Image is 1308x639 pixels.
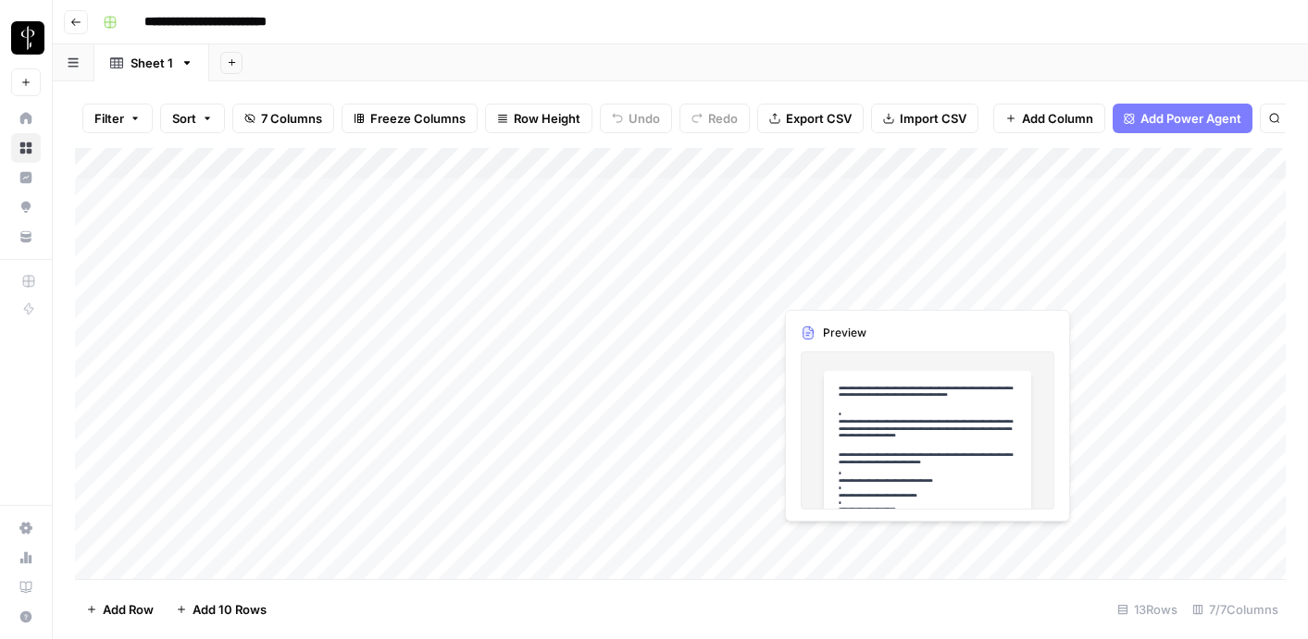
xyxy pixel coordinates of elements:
div: Sheet 1 [131,54,173,72]
a: Browse [11,133,41,163]
a: Sheet 1 [94,44,209,81]
button: Add Column [993,104,1105,133]
a: Your Data [11,222,41,252]
button: Add Row [75,595,165,624]
span: Filter [94,109,124,128]
button: Undo [600,104,672,133]
div: 7/7 Columns [1185,595,1286,624]
button: Workspace: LP Production Workloads [11,15,41,61]
button: Help + Support [11,602,41,632]
button: Import CSV [871,104,978,133]
button: Add 10 Rows [165,595,278,624]
a: Settings [11,513,41,543]
span: Add 10 Rows [193,600,267,619]
a: Usage [11,543,41,572]
span: Sort [172,109,196,128]
button: 7 Columns [232,104,334,133]
span: Export CSV [786,109,852,128]
span: Add Row [103,600,154,619]
div: 13 Rows [1110,595,1185,624]
span: Row Height [514,109,580,128]
button: Freeze Columns [342,104,478,133]
button: Row Height [485,104,592,133]
span: Import CSV [900,109,966,128]
button: Filter [82,104,153,133]
span: 7 Columns [261,109,322,128]
span: Undo [629,109,660,128]
a: Insights [11,163,41,192]
button: Redo [679,104,750,133]
button: Export CSV [757,104,864,133]
a: Opportunities [11,192,41,222]
button: Sort [160,104,225,133]
span: Freeze Columns [370,109,466,128]
span: Add Power Agent [1140,109,1241,128]
button: Add Power Agent [1113,104,1252,133]
span: Add Column [1022,109,1093,128]
a: Home [11,104,41,133]
span: Redo [708,109,738,128]
img: LP Production Workloads Logo [11,21,44,55]
a: Learning Hub [11,572,41,602]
